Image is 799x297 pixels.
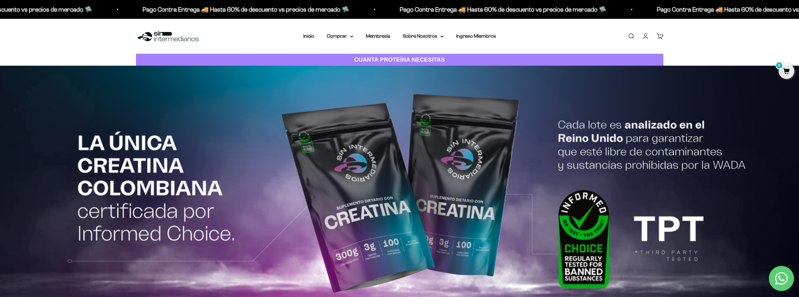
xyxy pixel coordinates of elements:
a: 0 [779,68,794,75]
a: Ingreso Miembros [456,33,496,39]
summary: Sobre Nosotros [403,32,444,40]
a: Inicio [303,33,314,39]
p: Pago Contra Entrega 🚚 Hasta 60% de descuento vs precios de mercado 🛸 [397,4,604,14]
strong: CUANTA PROTEÍNA NECESITAS [354,56,445,63]
a: CUANTA PROTEÍNA NECESITAS [136,54,663,66]
a: Membresía [366,33,390,39]
mark: 0 [775,62,783,69]
summary: Comprar [327,32,353,40]
p: Pago Contra Entrega 🚚 Hasta 60% de descuento vs precios de mercado 🛸 [140,4,347,14]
